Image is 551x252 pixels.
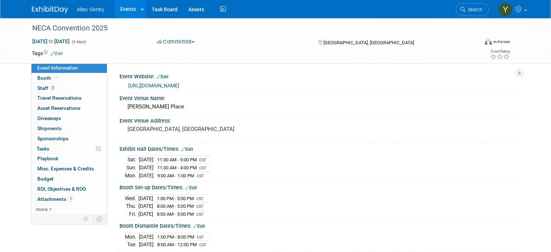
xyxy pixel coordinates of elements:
td: Thu. [125,202,138,210]
span: ROI, Objectives & ROO [37,186,86,192]
a: Event Information [32,63,107,73]
td: Sat. [125,156,139,164]
td: Personalize Event Tab Strip [80,214,92,224]
div: Event Website: [120,71,519,80]
span: more [36,206,47,212]
a: Travel Reservations [32,93,107,103]
a: Tasks [32,144,107,154]
span: CST [197,174,204,178]
span: Asset Reservations [37,105,80,111]
span: Search [466,7,482,12]
span: Altec Sentry [77,7,104,12]
a: Edit [185,185,197,190]
td: Tue. [125,241,139,248]
span: CST [197,235,204,240]
span: 1:00 PM - 8:00 PM [157,234,194,240]
span: Staff [37,85,55,91]
span: Event Information [37,65,78,71]
span: Tasks [37,146,49,152]
td: Fri. [125,210,138,218]
td: Toggle Event Tabs [92,214,107,224]
td: Mon. [125,233,139,241]
a: Search [456,3,489,16]
a: Booth [32,73,107,83]
div: In-Person [493,39,510,45]
td: [DATE] [139,156,154,164]
span: Misc. Expenses & Credits [37,166,94,172]
span: [DATE] [DATE] [32,38,70,45]
div: Booth Set-up Dates/Times: [120,182,519,191]
button: Committed [154,38,197,46]
td: [DATE] [139,241,154,248]
span: Playbook [37,156,58,161]
td: [DATE] [139,233,154,241]
td: [DATE] [139,164,154,172]
span: CST [196,212,204,217]
span: Shipments [37,125,62,131]
td: Wed. [125,194,138,202]
span: 9:00 AM - 1:00 PM [157,173,194,178]
div: Event Format [439,38,510,49]
a: Edit [181,147,193,152]
img: Yolanda Kizzard [498,3,512,16]
div: Booth Dismantle Dates/Times: [120,220,519,230]
span: CST [199,166,206,170]
a: Edit [156,74,168,79]
span: to [47,38,54,44]
span: Sponsorships [37,136,68,141]
td: [DATE] [138,210,153,218]
span: CST [199,243,206,247]
span: 8:00 AM - 5:00 PM [157,211,194,217]
a: Giveaways [32,113,107,123]
div: Event Rating [490,50,510,53]
a: [URL][DOMAIN_NAME] [128,83,179,88]
span: 11:30 AM - 4:00 PM [157,165,197,170]
img: ExhibitDay [32,6,68,13]
a: Staff3 [32,83,107,93]
a: Playbook [32,154,107,164]
span: [GEOGRAPHIC_DATA], [GEOGRAPHIC_DATA] [323,40,414,45]
div: Event Venue Address: [120,115,519,124]
div: Event Venue Name: [120,93,519,102]
span: 8:00 AM - 12:00 PM [157,242,197,247]
a: Misc. Expenses & Credits [32,164,107,174]
td: [DATE] [138,202,153,210]
i: Booth reservation complete [54,76,58,80]
span: (4 days) [71,40,86,44]
td: Tags [32,50,63,57]
td: Sun. [125,164,139,172]
div: NECA Convention 2025 [30,22,469,35]
td: [DATE] [139,172,154,179]
a: Budget [32,174,107,184]
td: Mon. [125,172,139,179]
td: [DATE] [138,194,153,202]
span: CST [196,197,204,201]
a: ROI, Objectives & ROO [32,184,107,194]
span: CST [199,158,206,162]
a: Asset Reservations [32,103,107,113]
span: 11:30 AM - 5:00 PM [157,157,197,162]
span: 3 [50,85,55,91]
span: Attachments [37,196,74,202]
a: Sponsorships [32,134,107,144]
div: [PERSON_NAME] Place [125,101,514,112]
span: Booth [37,75,59,81]
pre: [GEOGRAPHIC_DATA], [GEOGRAPHIC_DATA] [128,126,278,132]
a: more [32,205,107,214]
span: 1:00 PM - 5:00 PM [157,196,194,201]
span: 8:00 AM - 5:00 PM [157,203,194,209]
a: Shipments [32,124,107,133]
img: Format-Inperson.png [485,39,492,45]
span: 1 [68,196,74,202]
div: Exhibit Hall Dates/Times: [120,144,519,153]
a: Edit [51,51,63,56]
span: CST [196,204,204,209]
a: Attachments1 [32,194,107,204]
span: Travel Reservations [37,95,82,101]
span: Budget [37,176,54,182]
a: Edit [193,224,205,229]
span: Giveaways [37,115,61,121]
